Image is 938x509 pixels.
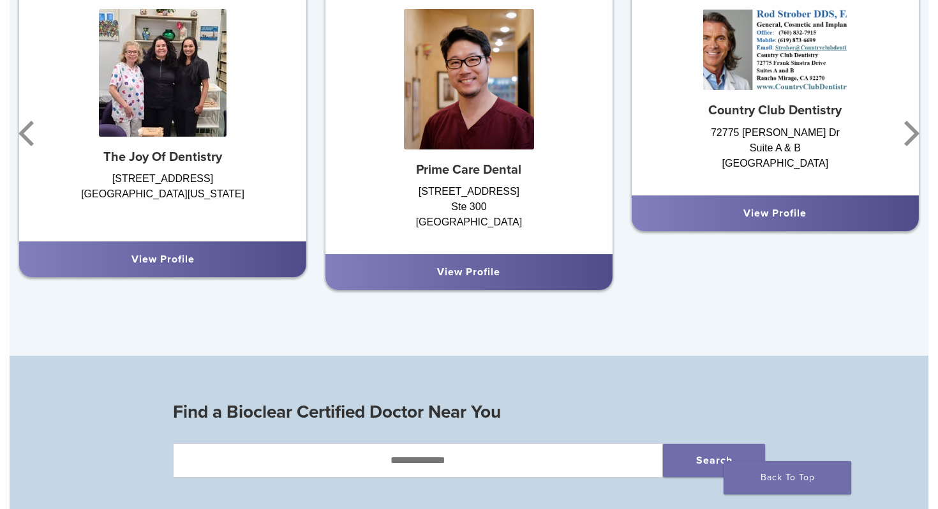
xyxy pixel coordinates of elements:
[416,162,521,178] strong: Prime Care Dental
[325,184,613,241] div: [STREET_ADDRESS] Ste 300 [GEOGRAPHIC_DATA]
[897,95,922,172] button: Next
[16,95,41,172] button: Previous
[19,171,306,229] div: [STREET_ADDRESS] [GEOGRAPHIC_DATA][US_STATE]
[131,253,195,266] a: View Profile
[703,9,847,90] img: Dr. Rod Strober
[437,266,500,278] a: View Profile
[99,9,227,137] img: Dr. Joy Helou
[103,149,222,165] strong: The Joy Of Dentistry
[743,207,807,220] a: View Profile
[724,461,851,494] a: Back To Top
[173,397,765,427] h3: Find a Bioclear Certified Doctor Near You
[663,444,765,477] button: Search
[632,125,919,183] div: 72775 [PERSON_NAME] Dr Suite A & B [GEOGRAPHIC_DATA]
[708,103,842,118] strong: Country Club Dentistry
[404,9,534,149] img: Dr. Han-Tae Choi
